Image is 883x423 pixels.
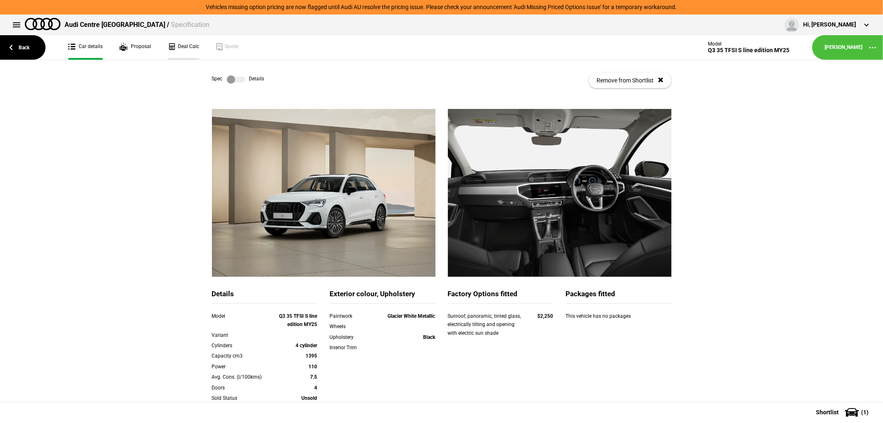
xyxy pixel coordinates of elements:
[708,47,789,54] div: Q3 35 TFSI S line edition MY25
[566,312,671,329] div: This vehicle has no packages
[589,73,671,88] button: Remove from Shortlist
[212,341,275,350] div: Cylinders
[330,333,372,341] div: Upholstery
[171,21,209,29] span: Specification
[212,75,265,84] div: Spec Details
[448,289,553,304] div: Factory Options fitted
[168,35,199,60] a: Deal Calc
[388,313,435,319] strong: Glacier White Metallic
[310,374,318,380] strong: 7.5
[804,402,883,423] button: Shortlist(1)
[448,312,522,337] div: Sunroof, panoramic, tinted glass, electrically tilting and opening with electric sun shade
[816,409,839,415] span: Shortlist
[330,343,372,352] div: Interior Trim
[330,312,372,320] div: Paintwork
[708,41,789,47] div: Model
[803,21,856,29] div: Hi, [PERSON_NAME]
[825,44,862,51] a: [PERSON_NAME]
[65,20,209,29] div: Audi Centre [GEOGRAPHIC_DATA] /
[68,35,103,60] a: Car details
[279,313,318,327] strong: Q3 35 TFSI S line edition MY25
[306,353,318,359] strong: 1395
[330,322,372,331] div: Wheels
[566,289,671,304] div: Packages fitted
[309,364,318,370] strong: 110
[212,384,275,392] div: Doors
[212,312,275,320] div: Model
[861,409,869,415] span: ( 1 )
[423,334,435,340] strong: Black
[119,35,151,60] a: Proposal
[538,313,553,319] strong: $2,250
[330,289,435,304] div: Exterior colour, Upholstery
[315,385,318,391] strong: 4
[212,352,275,360] div: Capacity cm3
[862,37,883,58] button: ...
[212,331,275,339] div: Variant
[302,395,318,401] strong: Unsold
[212,363,275,371] div: Power
[296,343,318,348] strong: 4 cylinder
[25,18,60,30] img: audi.png
[212,289,318,304] div: Details
[212,394,275,402] div: Sold Status
[212,373,275,381] div: Avg. Cons. (l/100kms)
